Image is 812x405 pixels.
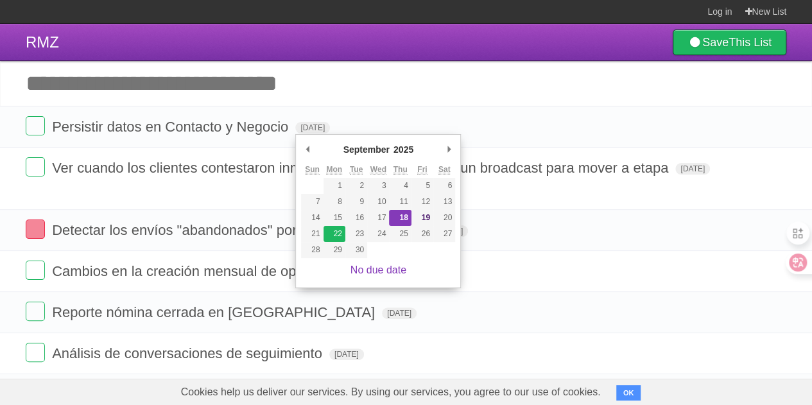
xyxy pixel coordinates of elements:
[392,140,415,159] div: 2025
[433,210,455,226] button: 20
[411,226,433,242] button: 26
[442,140,455,159] button: Next Month
[26,33,59,51] span: RMZ
[417,165,427,175] abbr: Friday
[324,178,345,194] button: 1
[367,210,389,226] button: 17
[26,302,45,321] label: Done
[389,226,411,242] button: 25
[329,349,364,360] span: [DATE]
[301,140,314,159] button: Previous Month
[324,194,345,210] button: 8
[411,210,433,226] button: 19
[26,220,45,239] label: Done
[52,119,291,135] span: Persistir datos en Contacto y Negocio
[168,379,614,405] span: Cookies help us deliver our services. By using our services, you agree to our use of cookies.
[26,343,45,362] label: Done
[350,264,406,275] a: No due date
[26,157,45,177] label: Done
[616,385,641,401] button: OK
[324,226,345,242] button: 22
[301,210,323,226] button: 14
[52,160,671,176] span: Ver cuando los clientes contestaron inmediatamente después de un broadcast para mover a etapa
[301,242,323,258] button: 28
[438,165,451,175] abbr: Saturday
[389,178,411,194] button: 4
[367,178,389,194] button: 3
[389,194,411,210] button: 11
[52,263,373,279] span: Cambios en la creación mensual de oportunidades
[367,226,389,242] button: 24
[729,36,772,49] b: This List
[411,194,433,210] button: 12
[433,178,455,194] button: 6
[26,261,45,280] label: Done
[26,116,45,135] label: Done
[52,304,378,320] span: Reporte nómina cerrada en [GEOGRAPHIC_DATA]
[382,307,417,319] span: [DATE]
[673,30,786,55] a: SaveThis List
[433,226,455,242] button: 27
[370,165,386,175] abbr: Wednesday
[326,165,342,175] abbr: Monday
[52,345,325,361] span: Análisis de conversaciones de seguimiento
[350,165,363,175] abbr: Tuesday
[345,226,367,242] button: 23
[341,140,392,159] div: September
[393,165,408,175] abbr: Thursday
[301,226,323,242] button: 21
[411,178,433,194] button: 5
[305,165,320,175] abbr: Sunday
[345,178,367,194] button: 2
[301,194,323,210] button: 7
[389,210,411,226] button: 18
[345,242,367,258] button: 30
[345,194,367,210] button: 9
[367,194,389,210] button: 10
[324,210,345,226] button: 15
[675,163,710,175] span: [DATE]
[433,194,455,210] button: 13
[295,122,330,134] span: [DATE]
[52,222,429,238] span: Detectar los envíos "abandonados" por parte de los clientes
[324,242,345,258] button: 29
[345,210,367,226] button: 16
